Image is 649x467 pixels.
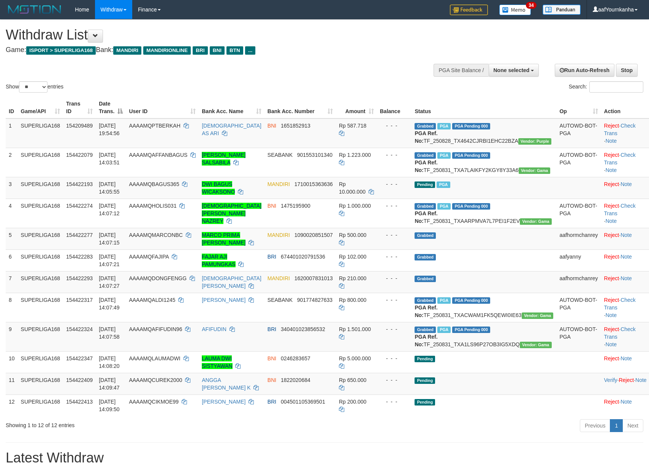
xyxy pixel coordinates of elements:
a: Note [605,218,617,224]
div: - - - [380,398,409,405]
span: Copy 901774827633 to clipboard [297,297,332,303]
span: BNI [268,123,276,129]
div: - - - [380,231,409,239]
span: Rp 650.000 [339,377,366,383]
span: BNI [268,203,276,209]
div: - - - [380,202,409,210]
td: SUPERLIGA168 [18,228,63,249]
span: PGA Pending [452,203,490,210]
a: ANGGA [PERSON_NAME] K [202,377,250,391]
span: AAAAMQAFFANBAGUS [129,152,187,158]
a: [PERSON_NAME] SALSABILA [202,152,245,166]
a: Reject [604,297,619,303]
td: SUPERLIGA168 [18,293,63,322]
span: [DATE] 14:09:47 [99,377,120,391]
a: 1 [610,419,623,432]
span: Grabbed [415,327,436,333]
td: 5 [6,228,18,249]
span: Copy 1822020684 to clipboard [281,377,310,383]
td: TF_250831_TXA7LAIKFY2KGY8Y33A6 [412,148,556,177]
span: BTN [226,46,243,55]
div: - - - [380,275,409,282]
td: 1 [6,118,18,148]
td: 4 [6,199,18,228]
img: Button%20Memo.svg [499,5,531,15]
th: ID [6,97,18,118]
td: SUPERLIGA168 [18,322,63,351]
span: MANDIRI [268,275,290,281]
span: AAAAMQCUREK2000 [129,377,182,383]
th: Bank Acc. Name: activate to sort column ascending [199,97,264,118]
span: SEABANK [268,297,293,303]
a: Reject [604,152,619,158]
span: Rp 210.000 [339,275,366,281]
td: 8 [6,293,18,322]
td: 3 [6,177,18,199]
a: Note [635,377,647,383]
th: User ID: activate to sort column ascending [126,97,199,118]
span: Copy 674401020791536 to clipboard [281,254,325,260]
th: Status [412,97,556,118]
span: [DATE] 14:07:15 [99,232,120,246]
a: Note [621,355,632,361]
a: Note [605,312,617,318]
span: [DATE] 19:54:56 [99,123,120,136]
td: TF_250831_TXA1LS96P27OB3IG5XDQ [412,322,556,351]
span: Rp 500.000 [339,232,366,238]
span: Copy 1475195900 to clipboard [281,203,310,209]
img: panduan.png [543,5,581,15]
span: Copy 1710015363636 to clipboard [294,181,333,187]
span: BNI [268,377,276,383]
a: Run Auto-Refresh [555,64,614,77]
b: PGA Ref. No: [415,130,437,144]
a: DWI BAGUS WICAKSONO [202,181,235,195]
div: PGA Site Balance / [434,64,488,77]
div: Showing 1 to 12 of 12 entries [6,418,265,429]
span: Pending [415,181,435,188]
span: AAAAMQPTBERKAH [129,123,180,129]
span: Copy 0246283657 to clipboard [281,355,310,361]
a: Reject [604,181,619,187]
td: TF_250831_TXACWAM1FK5QEWI0IE63 [412,293,556,322]
div: - - - [380,180,409,188]
span: Marked by aafsengchandara [437,327,451,333]
label: Show entries [6,81,63,93]
a: [DEMOGRAPHIC_DATA][PERSON_NAME] NAZREY [202,203,261,224]
td: aafyanny [556,249,601,271]
span: 154422317 [66,297,93,303]
span: BRI [193,46,207,55]
a: Reject [604,399,619,405]
th: Amount: activate to sort column ascending [336,97,377,118]
td: SUPERLIGA168 [18,373,63,394]
span: PGA Pending [452,327,490,333]
span: AAAAMQFAJIPA [129,254,169,260]
td: SUPERLIGA168 [18,351,63,373]
span: Vendor URL: https://trx4.1velocity.biz [518,138,551,145]
b: PGA Ref. No: [415,159,437,173]
span: Grabbed [415,232,436,239]
td: 2 [6,148,18,177]
span: Copy 901553101340 to clipboard [297,152,332,158]
span: 154209489 [66,123,93,129]
span: PGA Pending [452,123,490,129]
span: MANDIRI [268,181,290,187]
span: MANDIRI [113,46,141,55]
span: Copy 1620007831013 to clipboard [294,275,333,281]
span: Grabbed [415,123,436,129]
td: SUPERLIGA168 [18,177,63,199]
span: Rp 587.718 [339,123,366,129]
td: SUPERLIGA168 [18,199,63,228]
td: 12 [6,394,18,416]
span: Grabbed [415,152,436,159]
a: FAJAR AJI PAMUNGKAS [202,254,235,267]
div: - - - [380,151,409,159]
span: 154422347 [66,355,93,361]
span: AAAAMQAFIFUDIN96 [129,326,182,332]
span: [DATE] 14:09:50 [99,399,120,412]
span: Marked by aafsengchandara [437,152,451,159]
a: Next [622,419,643,432]
td: 9 [6,322,18,351]
span: 154422324 [66,326,93,332]
a: Note [621,232,632,238]
td: 6 [6,249,18,271]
